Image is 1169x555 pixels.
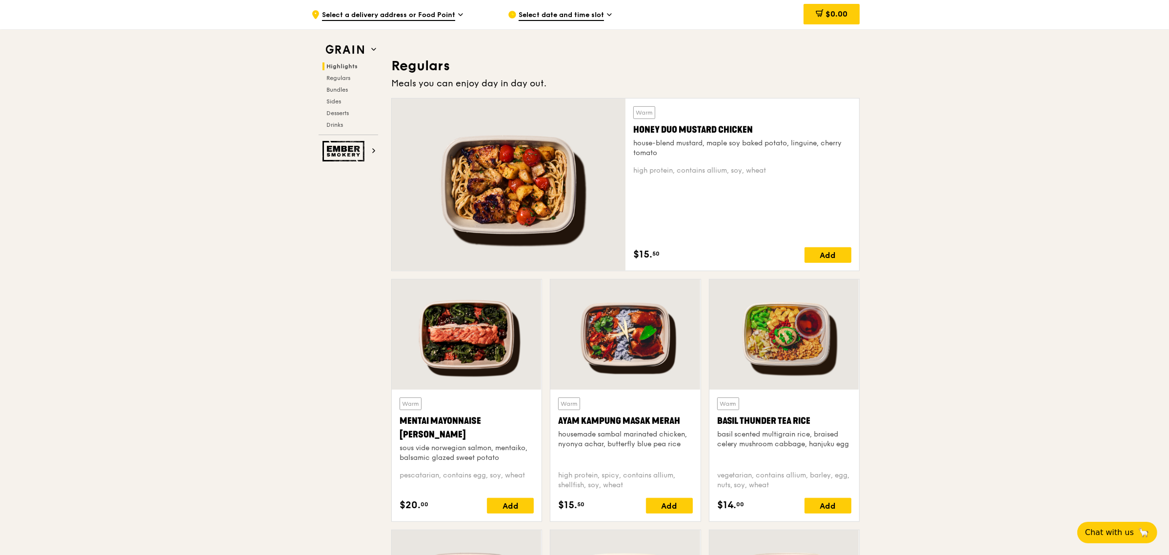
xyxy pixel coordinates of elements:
span: 🦙 [1138,527,1149,538]
img: Grain web logo [322,41,367,59]
div: pescatarian, contains egg, soy, wheat [400,471,534,490]
span: $14. [717,498,737,513]
div: Add [805,498,851,514]
span: Chat with us [1085,527,1134,538]
span: 50 [652,250,660,258]
span: Bundles [326,86,348,93]
span: Regulars [326,75,350,81]
div: vegetarian, contains allium, barley, egg, nuts, soy, wheat [717,471,851,490]
div: Ayam Kampung Masak Merah [558,414,692,428]
div: Mentai Mayonnaise [PERSON_NAME] [400,414,534,441]
span: Select a delivery address or Food Point [322,10,455,21]
span: Drinks [326,121,343,128]
div: Warm [400,397,422,410]
div: sous vide norwegian salmon, mentaiko, balsamic glazed sweet potato [400,443,534,463]
span: Select date and time slot [519,10,604,21]
div: Add [805,247,851,263]
div: Basil Thunder Tea Rice [717,414,851,428]
span: Highlights [326,63,358,70]
img: Ember Smokery web logo [322,141,367,161]
div: Honey Duo Mustard Chicken [633,123,851,137]
span: $20. [400,498,421,513]
div: Add [646,498,693,514]
div: basil scented multigrain rice, braised celery mushroom cabbage, hanjuku egg [717,430,851,449]
div: Warm [558,397,580,410]
div: Add [487,498,534,514]
div: Warm [633,106,655,119]
span: Sides [326,98,341,105]
h3: Regulars [391,57,860,75]
span: 50 [577,500,584,508]
span: 00 [737,500,745,508]
div: high protein, spicy, contains allium, shellfish, soy, wheat [558,471,692,490]
div: house-blend mustard, maple soy baked potato, linguine, cherry tomato [633,139,851,158]
span: $15. [633,247,652,262]
div: Warm [717,397,739,410]
span: 00 [421,500,428,508]
div: high protein, contains allium, soy, wheat [633,166,851,176]
span: Desserts [326,110,349,117]
div: Meals you can enjoy day in day out. [391,77,860,90]
button: Chat with us🦙 [1077,522,1157,543]
span: $15. [558,498,577,513]
span: $0.00 [826,9,847,19]
div: housemade sambal marinated chicken, nyonya achar, butterfly blue pea rice [558,430,692,449]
